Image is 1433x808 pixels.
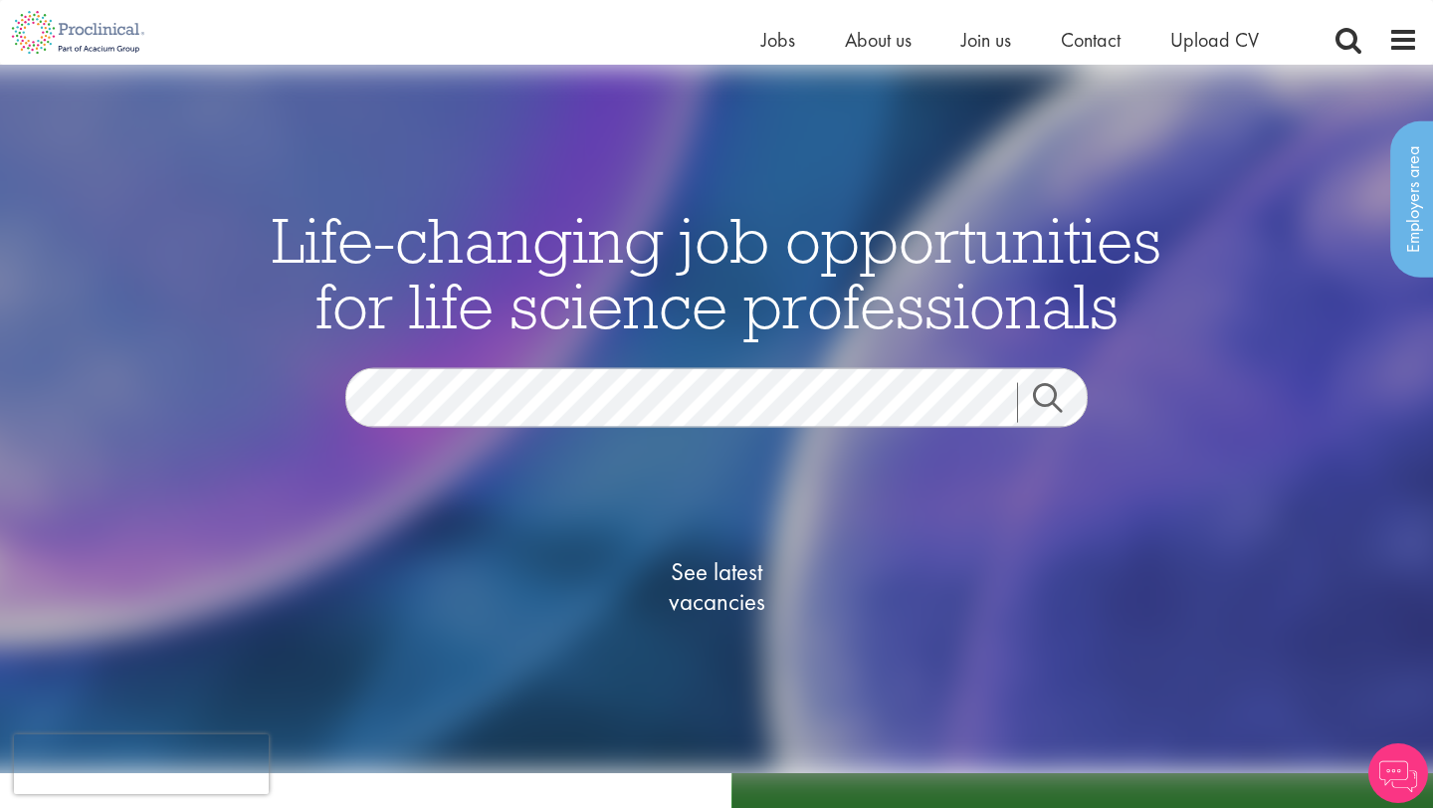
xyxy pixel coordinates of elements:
a: Job search submit button [1017,382,1103,422]
a: Jobs [761,27,795,53]
a: Join us [961,27,1011,53]
iframe: reCAPTCHA [14,734,269,794]
a: About us [845,27,912,53]
a: See latestvacancies [617,477,816,696]
a: Contact [1061,27,1121,53]
span: Life-changing job opportunities for life science professionals [272,199,1161,344]
a: Upload CV [1170,27,1259,53]
span: See latest vacancies [617,556,816,616]
img: Chatbot [1368,743,1428,803]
